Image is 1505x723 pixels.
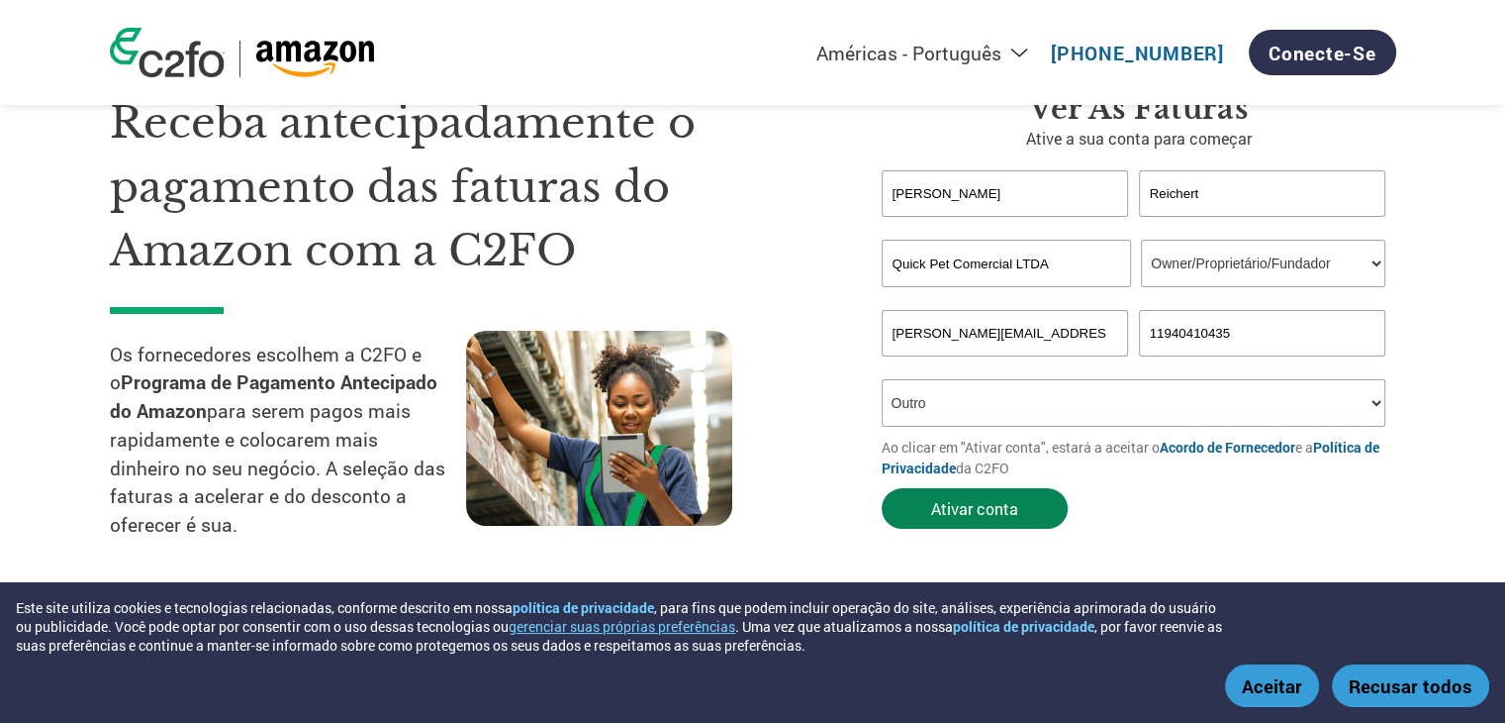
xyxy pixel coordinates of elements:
[1139,170,1386,217] input: Sobrenome*
[1225,665,1319,707] button: Aceitar
[882,289,1386,302] div: Invalid company name or company name is too long
[882,310,1129,357] input: Invalid Email format
[110,341,466,541] p: Os fornecedores escolhem a C2FO e o para serem pagos mais rapidamente e colocarem mais dinheiro n...
[1139,359,1386,371] div: Inavlid Phone Number
[882,438,1379,477] a: Política de Privacidade
[1160,438,1295,457] a: Acordo de Fornecedor
[953,617,1094,636] a: política de privacidade
[509,617,735,636] button: gerenciar suas próprias preferências
[1139,219,1386,232] div: Invalid last name or last name is too long
[110,369,437,423] strong: Programa de Pagamento Antecipado do Amazon
[16,598,1232,655] div: Este site utiliza cookies e tecnologias relacionadas, conforme descrito em nossa , para fins que ...
[1139,310,1386,357] input: Telefone*
[110,28,225,77] img: c2fo logo
[882,219,1129,232] div: Invalid first name or first name is too long
[1249,30,1396,75] a: Conecte-se
[1051,41,1224,65] a: [PHONE_NUMBER]
[466,331,732,526] img: supply chain worker
[882,359,1129,371] div: Inavlid Email Address
[1332,665,1489,707] button: Recusar todos
[255,41,375,77] img: Amazon
[882,91,1396,127] h3: Ver as faturas
[882,488,1068,529] button: Ativar conta
[513,598,654,617] a: política de privacidade
[882,437,1396,478] p: Ao clicar em "Ativar conta", estará a aceitar o e a da C2FO
[882,127,1396,151] p: Ative a sua conta para começar
[882,170,1129,217] input: Nome*
[110,91,822,283] h1: Receba antecipadamente o pagamento das faturas do Amazon com a C2FO
[882,240,1131,287] input: Nome da sua empresa*
[1141,240,1385,287] select: Title/Role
